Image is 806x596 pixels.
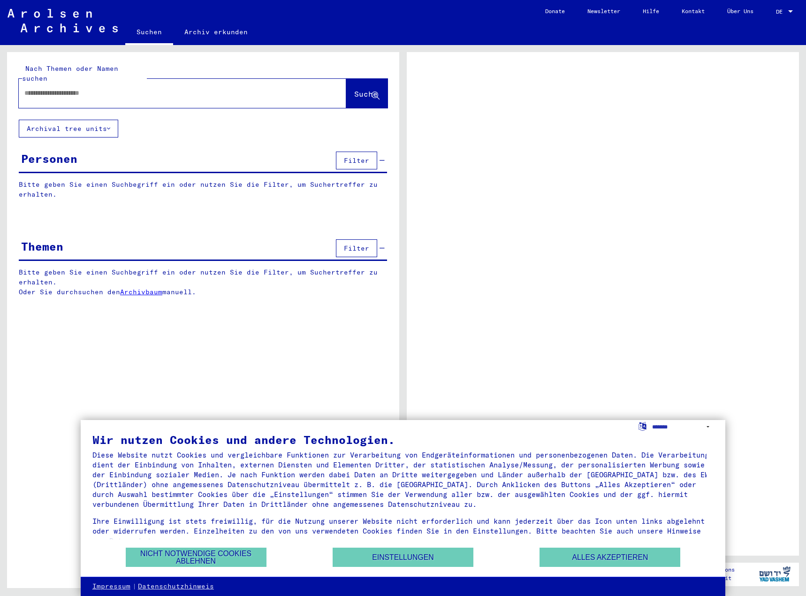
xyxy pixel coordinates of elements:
[8,9,118,32] img: Arolsen_neg.svg
[22,64,118,83] mat-label: Nach Themen oder Namen suchen
[21,238,63,255] div: Themen
[92,582,130,591] a: Impressum
[173,21,259,43] a: Archiv erkunden
[19,267,388,297] p: Bitte geben Sie einen Suchbegriff ein oder nutzen Sie die Filter, um Suchertreffer zu erhalten. O...
[336,239,377,257] button: Filter
[757,562,792,586] img: yv_logo.png
[346,79,388,108] button: Suche
[21,150,77,167] div: Personen
[354,89,378,99] span: Suche
[776,8,786,15] span: DE
[19,180,387,199] p: Bitte geben Sie einen Suchbegriff ein oder nutzen Sie die Filter, um Suchertreffer zu erhalten.
[652,420,714,434] select: Sprache auswählen
[336,152,377,169] button: Filter
[540,548,680,567] button: Alles akzeptieren
[638,421,647,430] label: Sprache auswählen
[138,582,214,591] a: Datenschutzhinweis
[120,288,162,296] a: Archivbaum
[19,120,118,138] button: Archival tree units
[92,516,714,546] div: Ihre Einwilligung ist stets freiwillig, für die Nutzung unserer Website nicht erforderlich und ka...
[92,434,714,445] div: Wir nutzen Cookies und andere Technologien.
[344,156,369,165] span: Filter
[126,548,266,567] button: Nicht notwendige Cookies ablehnen
[344,244,369,252] span: Filter
[92,450,714,509] div: Diese Website nutzt Cookies und vergleichbare Funktionen zur Verarbeitung von Endgeräteinformatio...
[125,21,173,45] a: Suchen
[333,548,473,567] button: Einstellungen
